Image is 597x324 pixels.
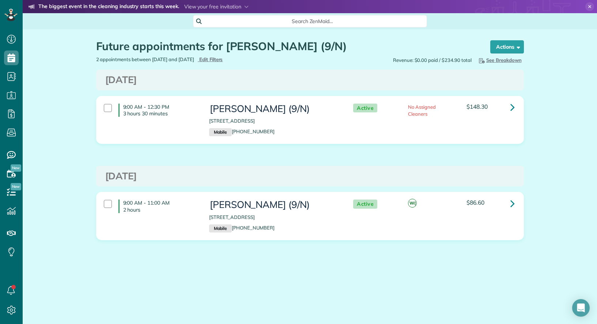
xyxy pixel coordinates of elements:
p: 3 hours 30 minutes [123,110,198,117]
div: Open Intercom Messenger [572,299,590,317]
h1: Future appointments for [PERSON_NAME] (9/N) [96,40,476,52]
span: Edit Filters [199,56,223,62]
h3: [PERSON_NAME] (9/N) [209,200,339,210]
span: New [11,183,21,190]
h3: [PERSON_NAME] (9/N) [209,104,339,114]
strong: The biggest event in the cleaning industry starts this week. [38,3,179,11]
h3: [DATE] [105,171,515,182]
button: Actions [490,40,524,53]
span: New [11,164,21,172]
p: 2 hours [123,206,198,213]
span: Revenue: $0.00 paid / $234.90 total [393,57,472,64]
h4: 9:00 AM - 11:00 AM [118,200,198,213]
span: W( [408,199,417,208]
p: [STREET_ADDRESS] [209,118,339,124]
button: See Breakdown [475,56,524,64]
span: $148.30 [466,103,488,110]
p: [STREET_ADDRESS] [209,214,339,221]
h3: [DATE] [105,75,515,85]
span: See Breakdown [477,57,522,63]
a: Mobile[PHONE_NUMBER] [209,129,275,134]
small: Mobile [209,224,232,232]
span: Active [353,200,377,209]
a: Mobile[PHONE_NUMBER] [209,225,275,231]
span: $86.60 [466,199,484,206]
h4: 9:00 AM - 12:30 PM [118,104,198,117]
span: No Assigned Cleaners [408,104,436,117]
small: Mobile [209,128,232,136]
span: Active [353,104,377,113]
div: 2 appointments between [DATE] and [DATE] [91,56,310,63]
a: Edit Filters [198,56,223,62]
